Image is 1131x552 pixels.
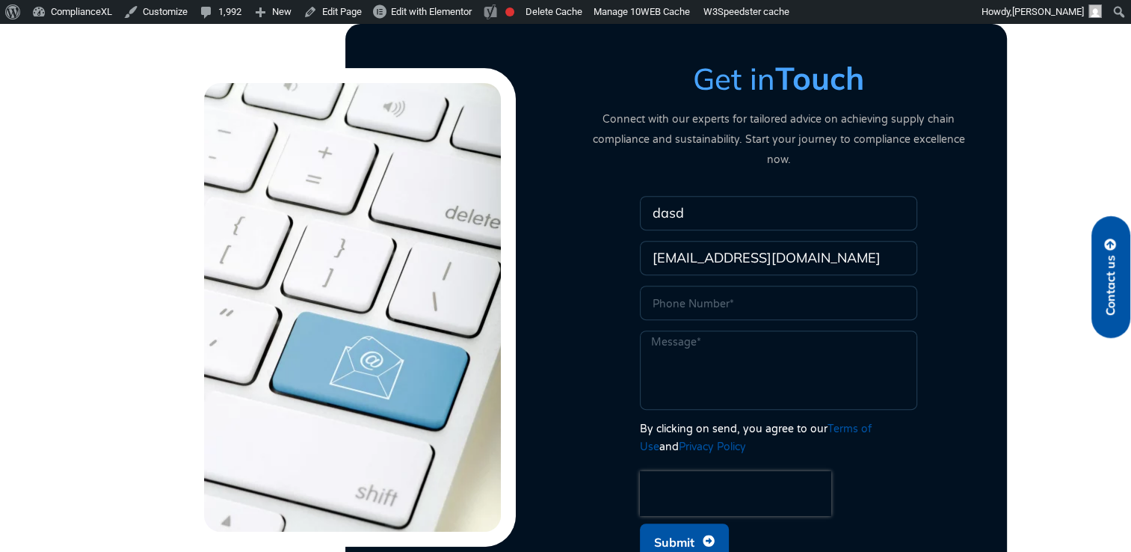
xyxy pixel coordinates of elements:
[1012,6,1084,17] span: [PERSON_NAME]
[775,58,864,98] strong: Touch
[1104,255,1118,316] span: Contact us
[189,68,516,547] img: Contact-Us-Form
[640,420,917,456] div: By clicking on send, you agree to our and
[679,441,746,453] a: Privacy Policy
[640,286,917,320] input: Only numbers and phone characters (#, -, *, etc) are accepted.
[505,7,514,16] div: Focus keyphrase not set
[640,241,917,275] input: Business email ID*
[640,196,917,230] input: Full Name*
[1091,216,1130,338] a: Contact us
[391,6,472,17] span: Edit with Elementor
[640,423,872,453] a: Terms of Use
[581,60,977,97] h3: Get in
[581,109,977,170] p: Connect with our experts for tailored advice on achieving supply chain compliance and sustainabil...
[640,471,831,516] iframe: reCAPTCHA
